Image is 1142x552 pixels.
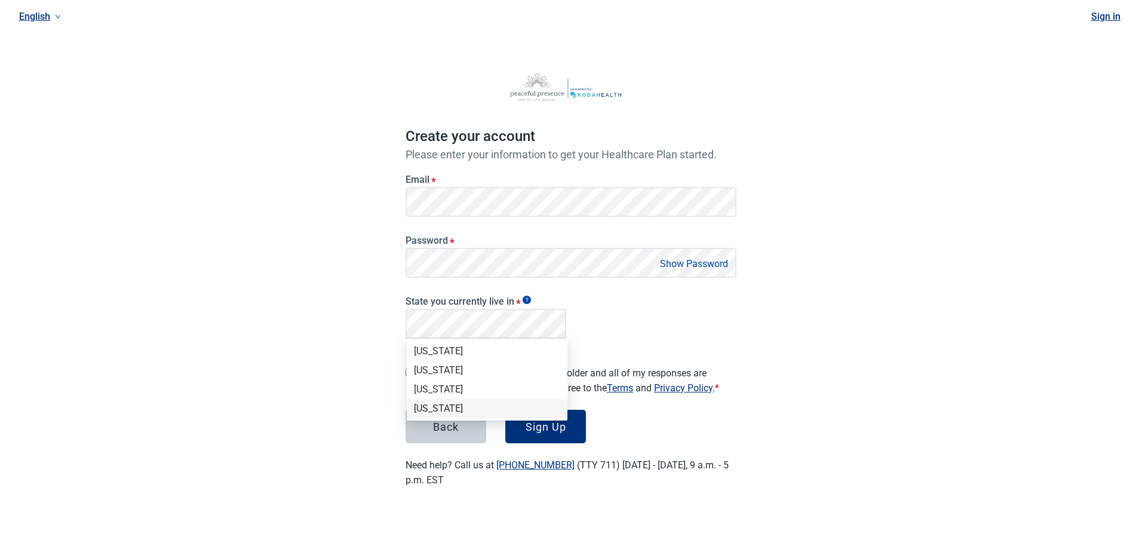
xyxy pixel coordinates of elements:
div: [US_STATE] [414,402,560,415]
label: Password [406,235,736,246]
div: [US_STATE] [414,383,560,396]
span: down [55,14,61,20]
a: Sign in [1091,11,1120,22]
div: Delaware [407,342,567,361]
div: Iowa [407,380,567,399]
div: Hawaii [407,361,567,380]
button: Back [406,410,486,443]
main: Main content [377,19,765,516]
h1: Create your account [406,125,736,148]
span: Required field [715,382,719,394]
a: Privacy Policy [654,382,713,394]
label: I agree that I am 18 years of age or older and all of my responses are honest to the best of my a... [418,366,736,395]
div: Sign Up [526,421,566,433]
p: Please enter your information to get your Healthcare Plan started. [406,148,736,161]
a: [PHONE_NUMBER] [496,459,575,471]
img: Koda Health [475,72,667,102]
button: Sign Up [505,410,586,443]
div: [US_STATE] [414,345,560,358]
span: Show tooltip [523,296,531,304]
div: Washington [407,399,567,418]
a: Terms [607,382,633,394]
label: Need help? Call us at (TTY 711) [DATE] - [DATE], 9 a.m. - 5 p.m. EST [406,459,729,486]
label: State you currently live in [406,296,566,307]
a: Current language: English [14,7,66,26]
div: Back [433,421,459,433]
div: [US_STATE] [414,364,560,377]
button: Show Password [656,256,732,272]
label: Email [406,174,736,185]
